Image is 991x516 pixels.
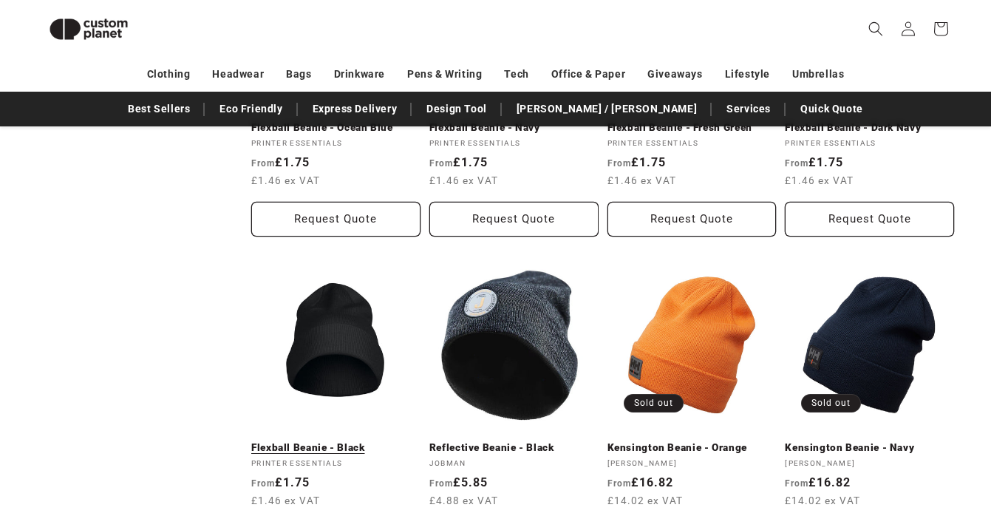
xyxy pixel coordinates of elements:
[286,61,311,87] a: Bags
[419,96,494,122] a: Design Tool
[212,96,290,122] a: Eco Friendly
[120,96,197,122] a: Best Sellers
[793,96,871,122] a: Quick Quote
[251,121,420,135] a: Flexball Beanie - Ocean Blue
[251,202,420,237] button: Request Quote
[607,121,777,135] a: Flexball Beanie - Fresh Green
[647,61,702,87] a: Giveaways
[429,441,599,455] a: Reflective Beanie - Black
[212,61,264,87] a: Headwear
[725,61,770,87] a: Lifestyle
[37,6,140,52] img: Custom Planet
[551,61,625,87] a: Office & Paper
[334,61,385,87] a: Drinkware
[859,13,892,45] summary: Search
[719,96,778,122] a: Services
[504,61,528,87] a: Tech
[429,202,599,237] button: Request Quote
[785,121,954,135] a: Flexball Beanie - Dark Navy
[429,121,599,135] a: Flexball Beanie - Navy
[407,61,482,87] a: Pens & Writing
[251,441,420,455] a: Flexball Beanie - Black
[607,441,777,455] a: Kensington Beanie - Orange
[607,202,777,237] button: Request Quote
[792,61,844,87] a: Umbrellas
[305,96,405,122] a: Express Delivery
[147,61,191,87] a: Clothing
[785,202,954,237] button: Request Quote
[509,96,704,122] a: [PERSON_NAME] / [PERSON_NAME]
